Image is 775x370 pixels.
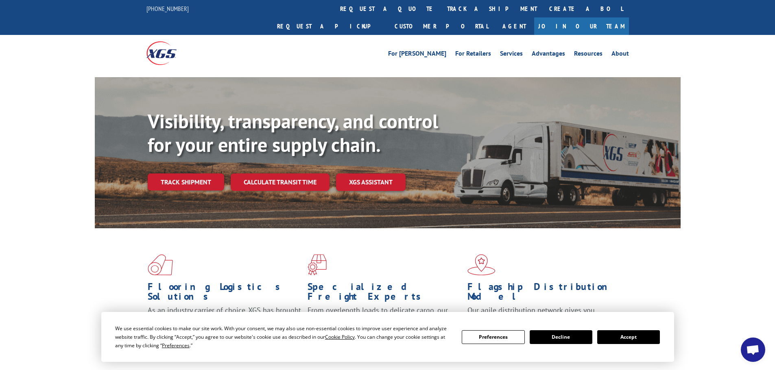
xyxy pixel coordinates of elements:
[741,338,765,362] div: Open chat
[532,50,565,59] a: Advantages
[534,17,629,35] a: Join Our Team
[148,173,224,190] a: Track shipment
[467,282,621,305] h1: Flagship Distribution Model
[308,282,461,305] h1: Specialized Freight Experts
[467,305,617,325] span: Our agile distribution network gives you nationwide inventory management on demand.
[271,17,389,35] a: Request a pickup
[611,50,629,59] a: About
[308,305,461,342] p: From overlength loads to delicate cargo, our experienced staff knows the best way to move your fr...
[500,50,523,59] a: Services
[336,173,406,191] a: XGS ASSISTANT
[574,50,603,59] a: Resources
[462,330,524,344] button: Preferences
[530,330,592,344] button: Decline
[597,330,660,344] button: Accept
[101,312,674,362] div: Cookie Consent Prompt
[308,254,327,275] img: xgs-icon-focused-on-flooring-red
[389,17,494,35] a: Customer Portal
[115,324,452,350] div: We use essential cookies to make our site work. With your consent, we may also use non-essential ...
[494,17,534,35] a: Agent
[325,333,355,340] span: Cookie Policy
[388,50,446,59] a: For [PERSON_NAME]
[148,108,438,157] b: Visibility, transparency, and control for your entire supply chain.
[162,342,190,349] span: Preferences
[231,173,330,191] a: Calculate transit time
[148,305,301,334] span: As an industry carrier of choice, XGS has brought innovation and dedication to flooring logistics...
[148,254,173,275] img: xgs-icon-total-supply-chain-intelligence-red
[455,50,491,59] a: For Retailers
[148,282,301,305] h1: Flooring Logistics Solutions
[146,4,189,13] a: [PHONE_NUMBER]
[467,254,496,275] img: xgs-icon-flagship-distribution-model-red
